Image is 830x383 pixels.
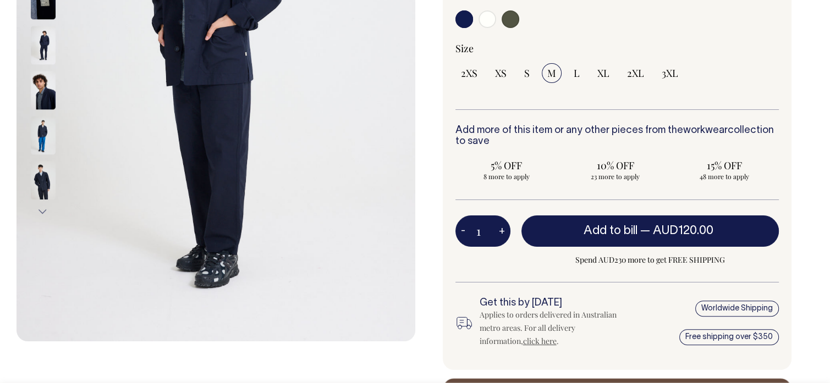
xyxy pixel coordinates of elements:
[564,156,667,184] input: 10% OFF 23 more to apply
[592,63,615,83] input: XL
[519,63,535,83] input: S
[542,63,562,83] input: M
[461,172,552,181] span: 8 more to apply
[493,220,510,242] button: +
[31,161,56,199] img: dark-navy
[495,66,507,80] span: XS
[461,66,477,80] span: 2XS
[521,215,779,246] button: Add to bill —AUD120.00
[31,71,56,109] img: dark-navy
[547,66,556,80] span: M
[461,159,552,172] span: 5% OFF
[597,66,609,80] span: XL
[622,63,650,83] input: 2XL
[455,220,471,242] button: -
[679,159,770,172] span: 15% OFF
[570,172,661,181] span: 23 more to apply
[653,225,713,236] span: AUD120.00
[31,116,56,154] img: dark-navy
[455,125,779,147] h6: Add more of this item or any other pieces from the collection to save
[490,63,512,83] input: XS
[455,63,483,83] input: 2XS
[455,42,779,55] div: Size
[574,66,580,80] span: L
[627,66,644,80] span: 2XL
[524,66,530,80] span: S
[656,63,684,83] input: 3XL
[584,225,637,236] span: Add to bill
[480,308,632,348] div: Applies to orders delivered in Australian metro areas. For all delivery information, .
[673,156,776,184] input: 15% OFF 48 more to apply
[521,253,779,267] span: Spend AUD230 more to get FREE SHIPPING
[480,298,632,309] h6: Get this by [DATE]
[570,159,661,172] span: 10% OFF
[662,66,678,80] span: 3XL
[523,336,557,346] a: click here
[31,26,56,64] img: dark-navy
[640,225,716,236] span: —
[35,199,51,224] button: Next
[568,63,585,83] input: L
[683,126,728,135] a: workwear
[455,156,558,184] input: 5% OFF 8 more to apply
[679,172,770,181] span: 48 more to apply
